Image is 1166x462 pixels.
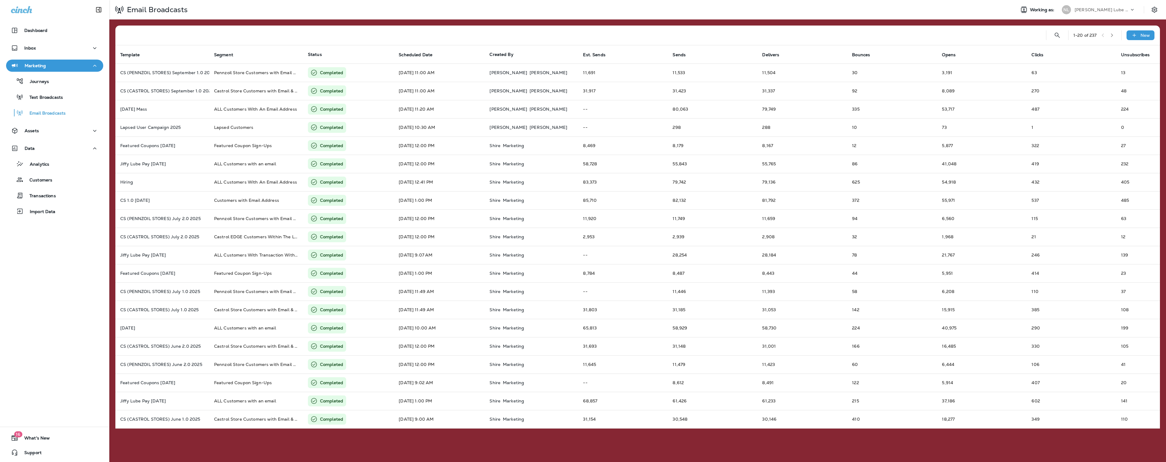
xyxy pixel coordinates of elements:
p: Completed [320,361,343,367]
p: Marketing [503,216,524,221]
span: Open rate:69% (Opens/Sends) [942,380,953,385]
p: Completed [320,325,343,331]
td: 31,693 [578,337,668,355]
td: [DATE] 10:30 AM [394,118,485,136]
p: Completed [320,215,343,222]
button: Search Email Broadcasts [1051,29,1063,41]
p: CS (PENNZOIL STORES) June 2.0 2025 [120,362,204,367]
span: Open rate:24% (Opens/Sends) [942,125,946,130]
td: -- [578,374,668,392]
p: Shire [489,380,500,385]
span: Lapsed Customers [214,125,253,130]
td: 8,612 [668,374,757,392]
td: 58,929 [668,319,757,337]
button: Dashboard [6,24,103,36]
span: ALL Customers with an email [214,325,276,331]
p: Completed [320,70,343,76]
p: Completed [320,307,343,313]
td: [DATE] 12:41 PM [394,173,485,191]
p: CS (CASTROL STORES) July 2.0 2025 [120,234,204,239]
p: Shire [489,362,500,367]
td: 31,917 [578,82,668,100]
div: 1 - 20 of 237 [1073,33,1097,38]
td: [DATE] 12:00 PM [394,337,485,355]
p: CS (PENNZOIL STORES) September 1.0 2025 [120,70,204,75]
td: [DATE] 11:00 AM [394,64,485,82]
span: Template [120,52,148,57]
p: Inbox [24,46,36,50]
td: 92 [847,82,937,100]
span: Open rate:56% (Opens/Sends) [942,216,954,221]
span: Click rate:2% (Clicks/Opens) [1031,362,1039,367]
p: [PERSON_NAME] [530,107,567,112]
td: 485 [1116,191,1160,209]
td: [DATE] 12:00 PM [394,136,485,155]
span: Sends [673,52,686,57]
span: Status [308,52,322,57]
p: Shire [489,271,500,276]
td: 405 [1116,173,1160,191]
span: Scheduled Date [399,52,432,57]
td: 31,001 [757,337,847,355]
p: Featured Coupons July 2025 [120,271,204,276]
td: 215 [847,392,937,410]
span: Pennzoil Store Customers with Email & Transaction Within 18 Months [214,362,337,367]
td: 8,469 [578,136,668,155]
td: [DATE] 11:49 AM [394,282,485,301]
span: Delivers [762,52,787,57]
td: 31,803 [578,301,668,319]
td: [DATE] 1:00 PM [394,264,485,282]
td: 10 [847,118,937,136]
p: Completed [320,197,343,203]
p: 4th of July 2025 [120,326,204,330]
span: Open rate:77% (Opens/Sends) [942,252,955,258]
span: Open rate:56% (Opens/Sends) [942,362,954,367]
span: Click rate:7% (Clicks/Opens) [1031,271,1039,276]
span: Segment [214,52,241,57]
p: Marketing [503,344,524,349]
td: 142 [847,301,937,319]
td: 298 [668,118,757,136]
td: 108 [1116,301,1160,319]
td: 79,136 [757,173,847,191]
p: Marketing [503,362,524,367]
td: 58,730 [757,319,847,337]
td: -- [578,118,668,136]
span: Delivers [762,52,779,57]
p: Shire [489,180,500,184]
td: 61,426 [668,392,757,410]
button: Inbox [6,42,103,54]
td: -- [578,246,668,264]
td: 11,749 [668,209,757,228]
td: 2,908 [757,228,847,246]
td: 11,446 [668,282,757,301]
p: Completed [320,88,343,94]
span: Open rate:54% (Opens/Sends) [942,289,954,294]
p: Assets [25,128,39,133]
p: Analytics [24,162,49,167]
td: 11,920 [578,209,668,228]
span: Featured Coupon Sign-Ups [214,380,272,385]
span: Created By [489,52,513,57]
span: Open rate:72% (Opens/Sends) [942,143,953,148]
td: 11,659 [757,209,847,228]
span: ALL Customers With An Email Address [214,179,297,185]
span: Pennzoil Store Customers with Email & Transaction Within 18 Months [214,289,337,294]
td: [DATE] 12:00 PM [394,355,485,374]
span: Click rate:2% (Clicks/Opens) [1031,70,1037,75]
td: 224 [847,319,937,337]
p: Hiring [120,180,204,184]
p: Shire [489,326,500,330]
p: Marketing [503,143,524,148]
span: Sends [673,52,694,57]
p: Marketing [503,180,524,184]
p: [PERSON_NAME] [489,70,527,75]
td: 79,742 [668,173,757,191]
p: Jiffy Lube Pay August 2025 [120,161,204,166]
p: Shire [489,307,500,312]
button: Transactions [6,189,103,202]
button: Text Broadcasts [6,91,103,103]
span: Click rate:2% (Clicks/Opens) [1031,216,1038,221]
td: 8,784 [578,264,668,282]
td: 41 [1116,355,1160,374]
